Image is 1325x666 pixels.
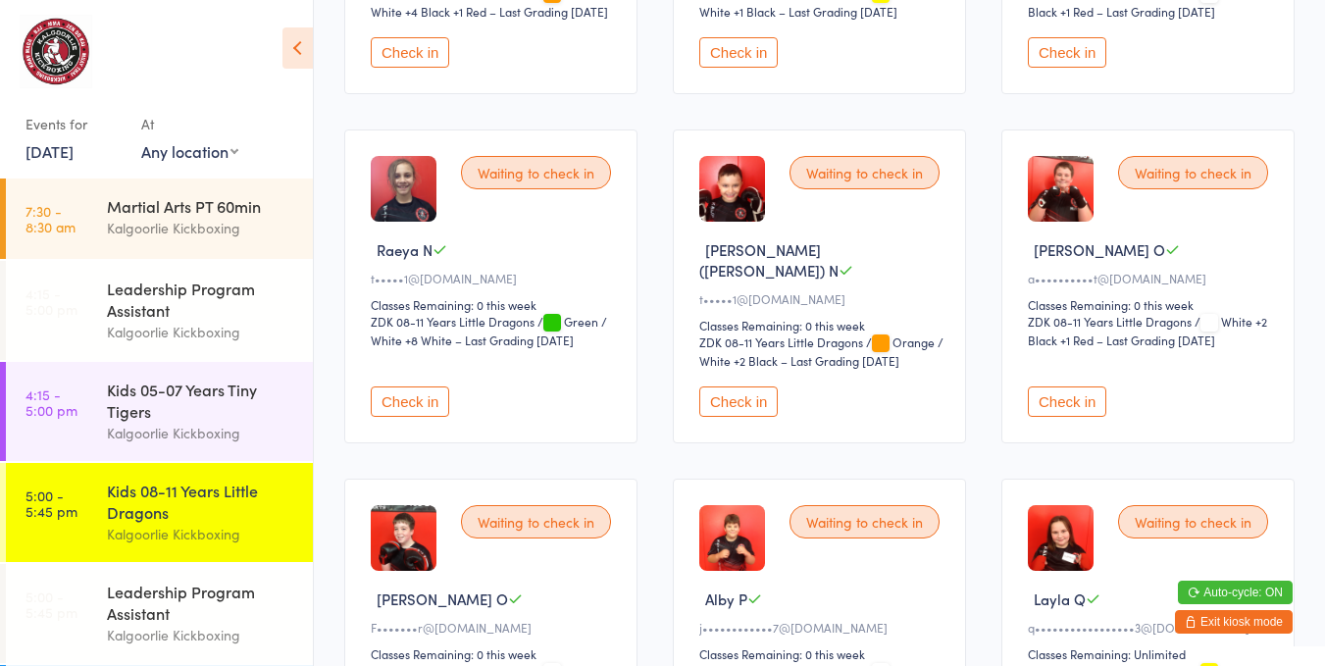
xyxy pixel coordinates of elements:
[377,239,433,260] span: Raeya N
[107,379,296,422] div: Kids 05-07 Years Tiny Tigers
[371,296,617,313] div: Classes Remaining: 0 this week
[699,645,945,662] div: Classes Remaining: 0 this week
[107,523,296,545] div: Kalgoorlie Kickboxing
[107,321,296,343] div: Kalgoorlie Kickboxing
[1028,37,1106,68] button: Check in
[1028,619,1274,636] div: q•••••••••••••••••3@[DOMAIN_NAME]
[699,156,765,222] img: image1676080947.png
[371,619,617,636] div: F•••••••r@[DOMAIN_NAME]
[141,108,238,140] div: At
[141,140,238,162] div: Any location
[699,386,778,417] button: Check in
[25,589,77,620] time: 5:00 - 5:45 pm
[107,278,296,321] div: Leadership Program Assistant
[705,589,747,609] span: Alby P
[6,261,313,360] a: 4:15 -5:00 pmLeadership Program AssistantKalgoorlie Kickboxing
[1118,505,1268,538] div: Waiting to check in
[1028,505,1094,571] img: image1739351919.png
[107,624,296,646] div: Kalgoorlie Kickboxing
[1028,645,1274,662] div: Classes Remaining: Unlimited
[371,645,617,662] div: Classes Remaining: 0 this week
[1034,589,1086,609] span: Layla Q
[371,386,449,417] button: Check in
[25,140,74,162] a: [DATE]
[371,505,436,571] img: image1744018032.png
[107,217,296,239] div: Kalgoorlie Kickboxing
[699,239,839,281] span: [PERSON_NAME] ([PERSON_NAME]) N
[1028,386,1106,417] button: Check in
[25,285,77,317] time: 4:15 - 5:00 pm
[699,333,863,350] div: ZDK 08-11 Years Little Dragons
[25,386,77,418] time: 4:15 - 5:00 pm
[6,564,313,663] a: 5:00 -5:45 pmLeadership Program AssistantKalgoorlie Kickboxing
[371,156,436,222] img: image1669365424.png
[1175,610,1293,634] button: Exit kiosk mode
[699,317,945,333] div: Classes Remaining: 0 this week
[1028,156,1094,222] img: image1743215512.png
[699,37,778,68] button: Check in
[1028,270,1274,286] div: a••••••••••t@[DOMAIN_NAME]
[1118,156,1268,189] div: Waiting to check in
[107,480,296,523] div: Kids 08-11 Years Little Dragons
[20,15,92,88] img: Kalgoorlie Kickboxing
[107,581,296,624] div: Leadership Program Assistant
[6,362,313,461] a: 4:15 -5:00 pmKids 05-07 Years Tiny TigersKalgoorlie Kickboxing
[25,203,76,234] time: 7:30 - 8:30 am
[25,108,122,140] div: Events for
[371,270,617,286] div: t•••••1@[DOMAIN_NAME]
[377,589,508,609] span: [PERSON_NAME] O
[6,463,313,562] a: 5:00 -5:45 pmKids 08-11 Years Little DragonsKalgoorlie Kickboxing
[699,505,765,571] img: image1736934653.png
[461,156,611,189] div: Waiting to check in
[107,195,296,217] div: Martial Arts PT 60min
[1034,239,1165,260] span: [PERSON_NAME] O
[1028,313,1192,330] div: ZDK 08-11 Years Little Dragons
[371,313,535,330] div: ZDK 08-11 Years Little Dragons
[107,422,296,444] div: Kalgoorlie Kickboxing
[6,179,313,259] a: 7:30 -8:30 amMartial Arts PT 60minKalgoorlie Kickboxing
[790,505,940,538] div: Waiting to check in
[790,156,940,189] div: Waiting to check in
[1178,581,1293,604] button: Auto-cycle: ON
[461,505,611,538] div: Waiting to check in
[371,37,449,68] button: Check in
[1028,296,1274,313] div: Classes Remaining: 0 this week
[25,487,77,519] time: 5:00 - 5:45 pm
[699,290,945,307] div: t•••••1@[DOMAIN_NAME]
[699,619,945,636] div: j••••••••••••7@[DOMAIN_NAME]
